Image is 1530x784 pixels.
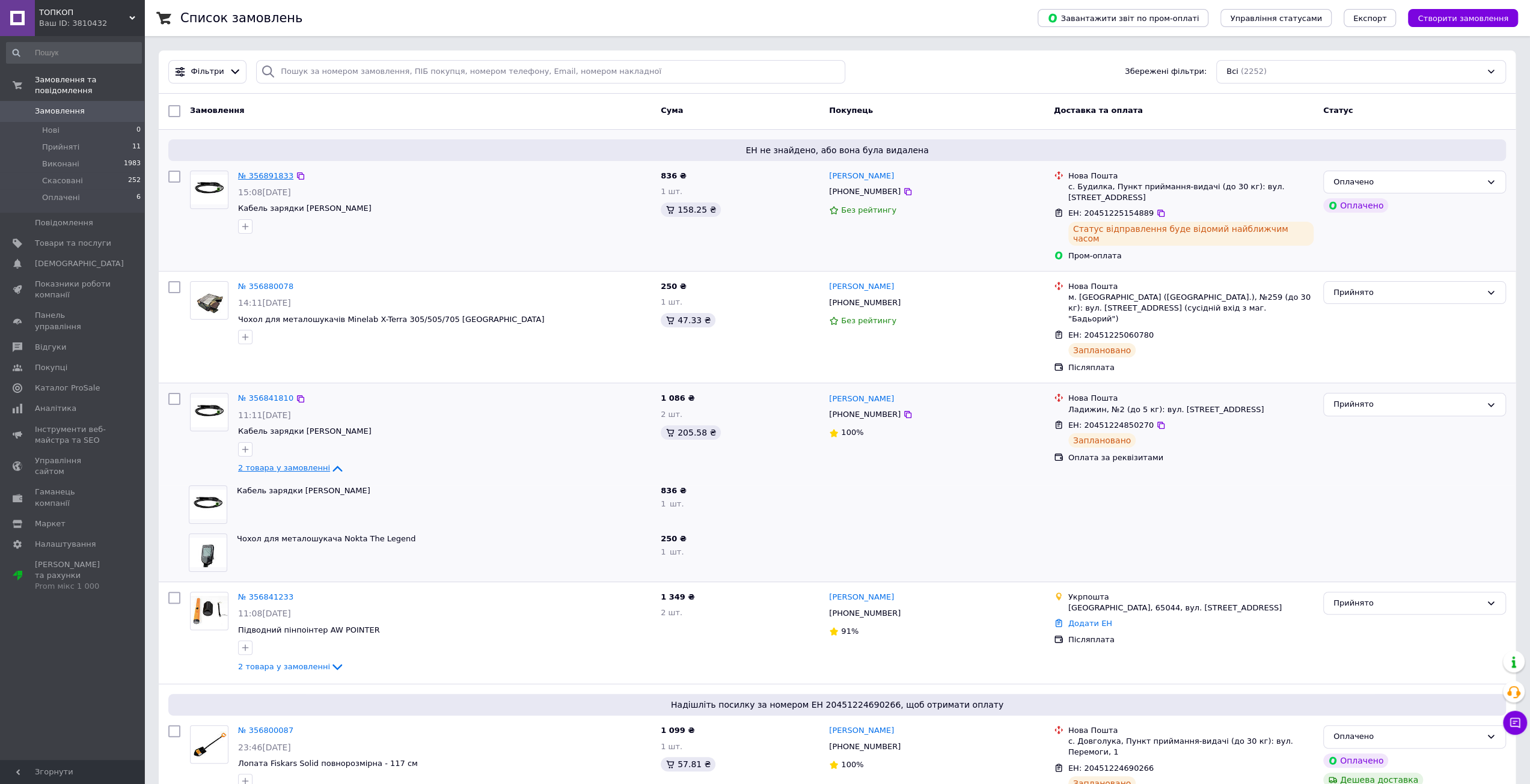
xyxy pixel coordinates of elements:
[238,204,372,213] a: Кабель зарядки [PERSON_NAME]
[1503,711,1527,735] button: Чат з покупцем
[1333,398,1481,411] div: Прийнято
[1068,222,1314,246] div: Статус відправлення буде відомий найближчим часом
[827,407,903,422] div: [PHONE_NUMBER]
[128,175,141,186] span: 252
[1068,452,1314,463] div: Оплата за реквізитами
[1038,9,1208,27] button: Завантажити звіт по пром-оплаті
[661,742,682,751] span: 1 шт.
[829,281,894,293] a: [PERSON_NAME]
[238,463,330,472] span: 2 товара у замовленні
[1226,66,1238,77] span: Всі
[1068,208,1154,217] span: ЕН: 20451225154889
[1068,251,1314,261] div: Пром-оплата
[1068,603,1314,613] div: [GEOGRAPHIC_DATA], 65044, вул. [STREET_ADDRESS]
[1333,287,1481,299] div: Прийнято
[238,410,291,420] span: 11:11[DATE]
[1241,67,1267,76] span: (2252)
[1230,14,1322,23] span: Управління статусами
[190,592,228,630] a: Фото товару
[841,205,896,214] span: Без рейтингу
[35,342,66,353] span: Відгуки
[661,394,694,403] span: 1 086 ₴
[1344,9,1397,27] button: Експорт
[661,547,684,556] span: 1 шт.
[42,159,79,169] span: Виконані
[661,410,682,419] span: 2 шт.
[35,279,111,300] span: Показники роботи компанії
[841,428,863,437] span: 100%
[1323,106,1353,115] span: Статус
[661,592,694,601] span: 1 349 ₴
[238,743,291,752] span: 23:46[DATE]
[191,596,228,625] img: Фото товару
[238,662,344,671] a: 2 товара у замовленні
[841,760,863,769] span: 100%
[1125,66,1207,77] span: Збережені фільтри:
[1408,9,1518,27] button: Створити замовлення
[661,757,715,771] div: 57.81 ₴
[238,609,291,618] span: 11:08[DATE]
[841,316,896,325] span: Без рейтингу
[238,187,291,197] span: 15:08[DATE]
[39,18,144,29] div: Ваш ID: 3810432
[829,725,894,737] a: [PERSON_NAME]
[238,315,544,324] a: Чохол для металошукачів Minelab X-Terra 305/505/705 [GEOGRAPHIC_DATA]
[136,192,141,203] span: 6
[189,538,227,567] img: Фото товару
[180,11,302,25] h1: Список замовлень
[238,592,293,601] a: № 356841233
[35,539,96,550] span: Налаштування
[1068,619,1112,628] a: Додати ЕН
[827,606,903,621] div: [PHONE_NUMBER]
[35,258,124,269] span: [DEMOGRAPHIC_DATA]
[191,287,228,315] img: Фото товару
[661,187,682,196] span: 1 шт.
[1353,14,1387,23] span: Експорт
[661,171,687,180] span: 836 ₴
[35,238,111,249] span: Товари та послуги
[238,662,330,671] span: 2 товара у замовленні
[1068,343,1136,357] div: Заплановано
[1068,433,1136,448] div: Заплановано
[238,298,291,308] span: 14:11[DATE]
[189,490,227,519] img: Фото товару
[190,393,228,431] a: Фото товару
[1068,171,1314,181] div: Нова Пошта
[256,60,845,84] input: Пошук за номером замовлення, ПІБ покупця, номером телефону, Email, номером накладної
[190,725,228,764] a: Фото товару
[1333,731,1481,743] div: Оплачено
[173,144,1501,156] span: ЕН не знайдено, або вона була видалена
[42,142,79,153] span: Прийняті
[841,627,858,636] span: 91%
[39,7,129,18] span: ТОПКОП
[124,159,141,169] span: 1983
[661,486,687,495] span: 836 ₴
[190,171,228,209] a: Фото товару
[1068,592,1314,603] div: Укрпошта
[661,313,715,327] div: 47.33 ₴
[1396,13,1518,22] a: Створити замовлення
[35,455,111,477] span: Управління сайтом
[661,297,682,306] span: 1 шт.
[132,142,141,153] span: 11
[1068,421,1154,430] span: ЕН: 20451224850270
[1047,13,1199,23] span: Завантажити звіт по пром-оплаті
[1068,281,1314,292] div: Нова Пошта
[238,282,293,291] a: № 356880078
[35,487,111,508] span: Гаманець компанії
[35,310,111,332] span: Панель управління
[191,175,228,204] img: Фото товару
[35,106,85,117] span: Замовлення
[1333,176,1481,189] div: Оплачено
[1323,753,1388,768] div: Оплачено
[136,125,141,136] span: 0
[191,731,228,757] img: Фото товару
[238,171,293,180] a: № 356891833
[35,74,144,96] span: Замовлення та повідомлення
[827,184,903,199] div: [PHONE_NUMBER]
[35,362,67,373] span: Покупці
[1418,14,1508,23] span: Створити замовлення
[1054,106,1143,115] span: Доставка та оплата
[190,281,228,320] a: Фото товару
[661,608,682,617] span: 2 шт.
